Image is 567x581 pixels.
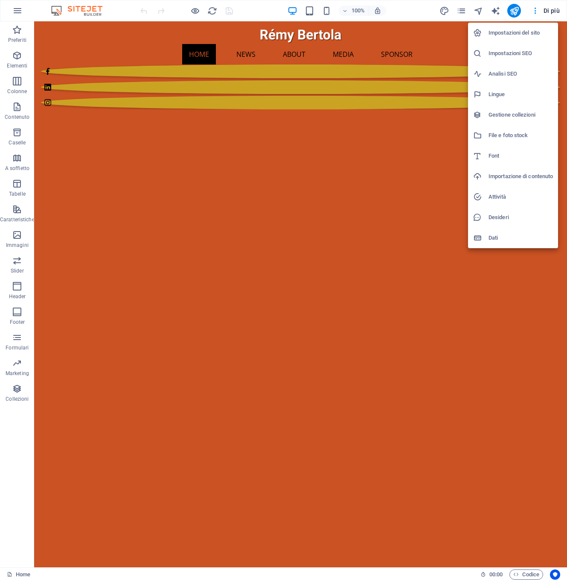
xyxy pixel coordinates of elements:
h6: Lingue [488,89,553,100]
h6: Gestione collezioni [488,110,553,120]
h6: Attività [488,192,553,202]
h6: File e foto stock [488,130,553,141]
h6: Font [488,151,553,161]
h6: Impostazioni del sito [488,28,553,38]
h6: Impostazioni SEO [488,48,553,59]
h6: Analisi SEO [488,69,553,79]
h6: Desideri [488,212,553,223]
h6: Dati [488,233,553,243]
h6: Importazione di contenuto [488,171,553,182]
